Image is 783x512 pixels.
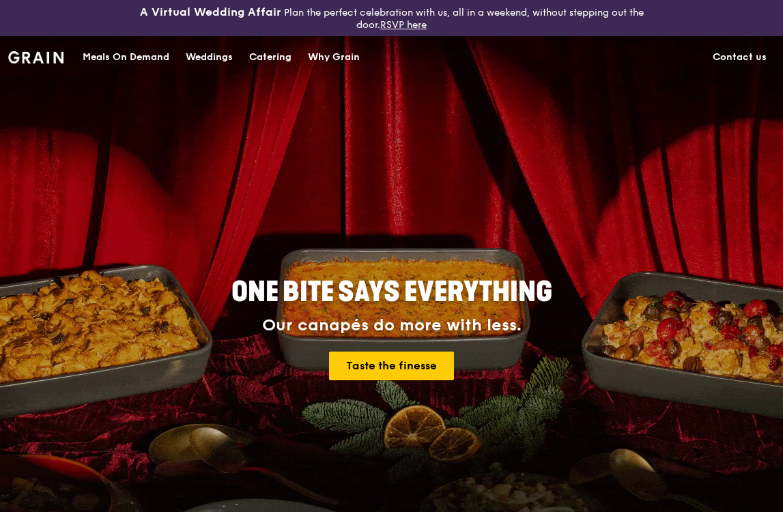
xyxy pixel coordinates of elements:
[8,51,63,63] img: Grain
[140,5,281,19] h3: A Virtual Wedding Affair
[186,37,233,78] div: Weddings
[177,37,241,78] a: Weddings
[249,37,291,78] div: Catering
[380,19,427,31] a: RSVP here
[300,37,368,78] a: Why Grain
[8,35,63,76] a: GrainGrain
[231,276,552,309] span: ONE BITE SAYS EVERYTHING
[329,352,454,380] a: Taste the finesse
[146,316,638,335] div: Our canapés do more with less.
[83,37,169,78] div: Meals On Demand
[308,37,360,78] div: Why Grain
[130,5,653,31] div: Plan the perfect celebration with us, all in a weekend, without stepping out the door.
[241,37,300,78] a: Catering
[704,37,775,78] a: Contact us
